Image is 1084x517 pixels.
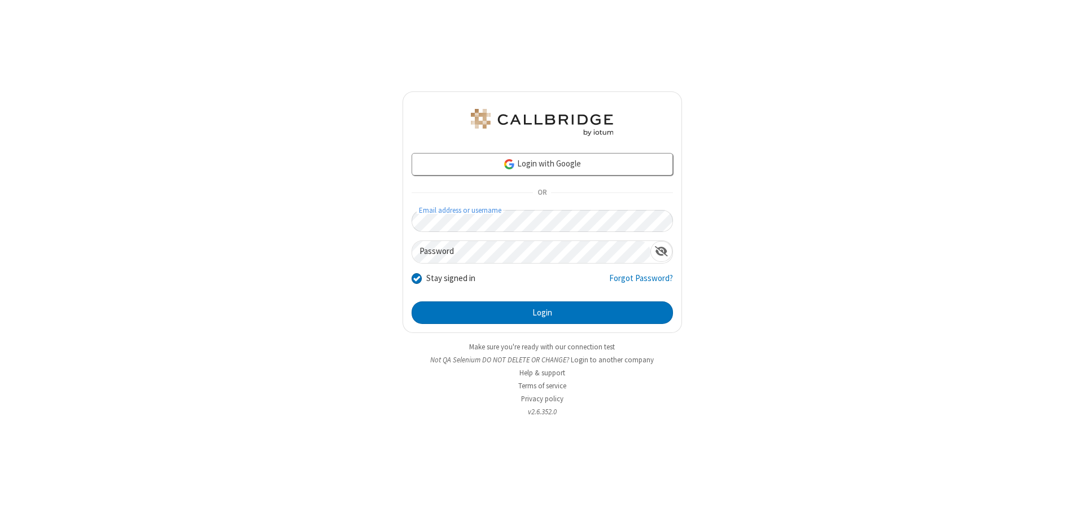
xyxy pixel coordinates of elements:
li: Not QA Selenium DO NOT DELETE OR CHANGE? [403,354,682,365]
a: Privacy policy [521,394,563,404]
input: Email address or username [412,210,673,232]
a: Login with Google [412,153,673,176]
a: Terms of service [518,381,566,391]
button: Login [412,301,673,324]
input: Password [412,241,650,263]
div: Show password [650,241,672,262]
button: Login to another company [571,354,654,365]
label: Stay signed in [426,272,475,285]
a: Forgot Password? [609,272,673,293]
img: google-icon.png [503,158,515,170]
li: v2.6.352.0 [403,406,682,417]
a: Help & support [519,368,565,378]
img: QA Selenium DO NOT DELETE OR CHANGE [469,109,615,136]
a: Make sure you're ready with our connection test [469,342,615,352]
span: OR [533,185,551,201]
